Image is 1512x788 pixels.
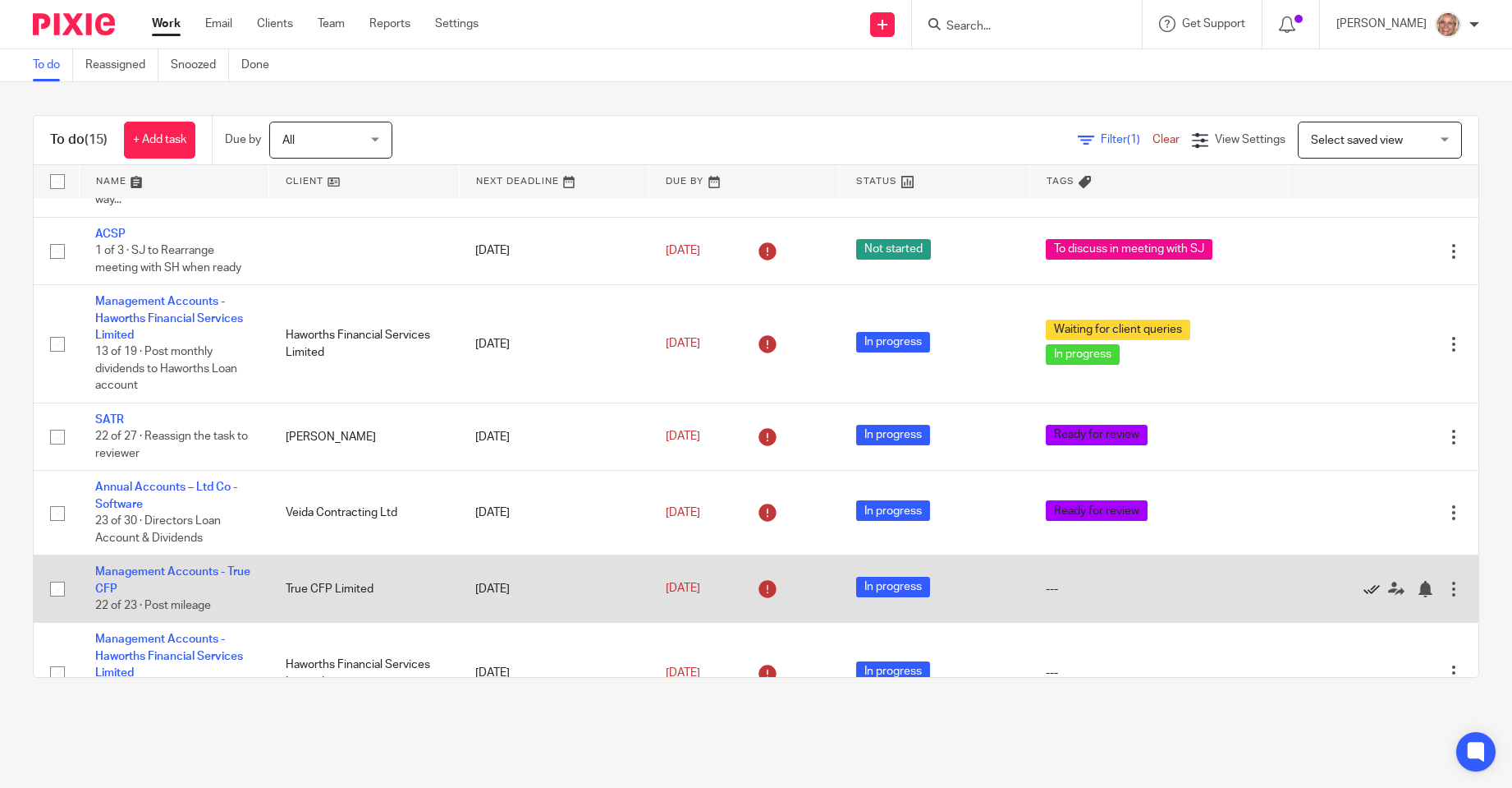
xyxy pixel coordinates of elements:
[856,577,930,597] span: In progress
[459,285,649,403] td: [DATE]
[85,133,108,146] span: (15)
[225,131,261,148] p: Due by
[282,135,295,146] span: All
[95,347,237,392] span: 13 of 19 · Post monthly dividends to Haworths Loan account
[1363,581,1388,597] a: Mark as done
[1336,16,1427,32] p: [PERSON_NAME]
[95,144,248,206] span: 0 of 8 · Review terms on [PERSON_NAME] regarding fee refund if client leaves part way...
[95,228,126,240] a: ACSP
[666,583,700,595] span: [DATE]
[856,332,930,353] span: In progress
[856,239,931,260] span: Not started
[1046,344,1120,365] span: In progress
[257,16,293,32] a: Clients
[666,667,700,679] span: [DATE]
[1182,18,1245,30] span: Get Support
[318,16,345,32] a: Team
[152,16,181,32] a: Work
[269,471,460,555] td: Veida Contracting Ltd
[666,245,700,256] span: [DATE]
[856,425,930,445] span: In progress
[269,555,460,623] td: True CFP Limited
[33,13,115,35] img: Pixie
[1311,135,1403,146] span: Select saved view
[124,122,195,159] a: + Add task
[95,245,241,274] span: 1 of 3 · SJ to Rearrange meeting with SH when ready
[1046,665,1271,681] div: ---
[1101,134,1152,145] span: Filter
[435,16,479,32] a: Settings
[1435,12,1461,38] img: SJ.jpg
[269,403,460,471] td: [PERSON_NAME]
[269,623,460,724] td: Haworths Financial Services Limited
[95,431,248,460] span: 22 of 27 · Reassign the task to reviewer
[95,296,243,341] a: Management Accounts - Haworths Financial Services Limited
[171,49,229,81] a: Snoozed
[269,285,460,403] td: Haworths Financial Services Limited
[856,500,930,521] span: In progress
[33,49,73,81] a: To do
[369,16,410,32] a: Reports
[1046,500,1148,521] span: Ready for review
[666,338,700,349] span: [DATE]
[1152,134,1180,145] a: Clear
[459,555,649,623] td: [DATE]
[1215,134,1285,145] span: View Settings
[1046,320,1190,340] span: Waiting for client queries
[95,414,124,426] a: SATR
[1046,581,1271,597] div: ---
[95,482,237,509] a: Annual Accounts – Ltd Co - Software
[1046,239,1212,260] span: To discuss in meeting with SJ
[85,49,158,81] a: Reassigned
[459,623,649,724] td: [DATE]
[50,131,108,149] h1: To do
[1127,134,1140,145] span: (1)
[241,49,282,81] a: Done
[459,403,649,471] td: [DATE]
[945,20,1093,35] input: Search
[1047,177,1074,186] span: Tags
[95,515,221,544] span: 23 of 30 · Directors Loan Account & Dividends
[666,507,700,518] span: [DATE]
[459,217,649,284] td: [DATE]
[1046,425,1148,445] span: Ready for review
[205,16,232,32] a: Email
[95,600,211,611] span: 22 of 23 · Post mileage
[666,431,700,443] span: [DATE]
[856,661,930,682] span: In progress
[459,471,649,555] td: [DATE]
[95,566,250,594] a: Management Accounts - True CFP
[95,634,243,679] a: Management Accounts - Haworths Financial Services Limited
